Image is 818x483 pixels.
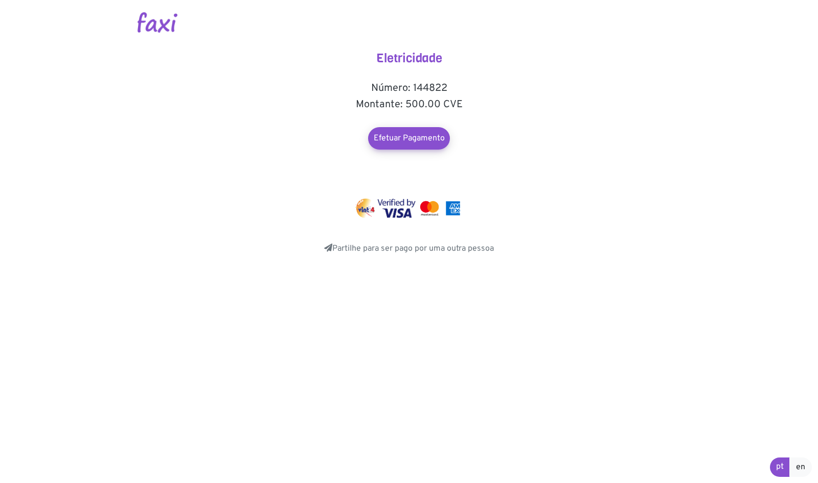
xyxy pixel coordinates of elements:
[789,457,812,477] a: en
[368,127,450,150] a: Efetuar Pagamento
[324,244,494,254] a: Partilhe para ser pago por uma outra pessoa
[443,199,463,218] img: mastercard
[770,457,790,477] a: pt
[307,51,511,66] h4: Eletricidade
[307,99,511,111] h5: Montante: 500.00 CVE
[307,82,511,94] h5: Número: 144822
[355,199,376,218] img: vinti4
[377,199,416,218] img: visa
[418,199,441,218] img: mastercard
